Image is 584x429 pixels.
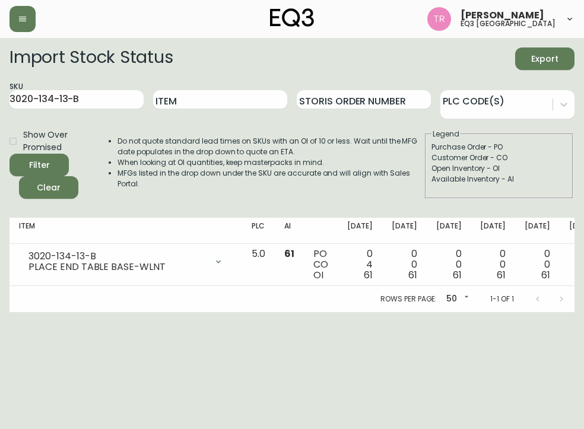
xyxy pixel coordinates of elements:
th: [DATE] [338,218,382,244]
div: Filter [29,158,50,173]
div: PO CO [313,249,328,281]
span: 61 [284,247,294,260]
th: [DATE] [515,218,560,244]
span: [PERSON_NAME] [461,11,544,20]
span: 61 [408,268,417,282]
legend: Legend [431,129,461,139]
div: Available Inventory - AI [431,174,567,185]
div: 0 4 [347,249,373,281]
span: OI [313,268,323,282]
h5: eq3 [GEOGRAPHIC_DATA] [461,20,556,27]
li: Do not quote standard lead times on SKUs with an OI of 10 or less. Wait until the MFG date popula... [118,136,424,157]
span: 61 [453,268,462,282]
td: 5.0 [242,244,275,286]
img: 214b9049a7c64896e5c13e8f38ff7a87 [427,7,451,31]
div: 0 0 [436,249,462,281]
button: Filter [9,154,69,176]
th: Item [9,218,242,244]
div: 0 0 [525,249,550,281]
span: Export [525,52,565,66]
span: Show Over Promised [23,129,84,154]
th: [DATE] [471,218,515,244]
div: 0 0 [392,249,417,281]
button: Export [515,47,575,70]
li: MFGs listed in the drop down under the SKU are accurate and will align with Sales Portal. [118,168,424,189]
div: PLACE END TABLE BASE-WLNT [28,262,207,272]
li: When looking at OI quantities, keep masterpacks in mind. [118,157,424,168]
p: Rows per page: [380,294,437,304]
span: 61 [541,268,550,282]
th: [DATE] [382,218,427,244]
div: Open Inventory - OI [431,163,567,174]
button: Clear [19,176,78,199]
div: 3020-134-13-B [28,251,207,262]
div: Purchase Order - PO [431,142,567,152]
img: logo [270,8,314,27]
th: PLC [242,218,275,244]
h2: Import Stock Status [9,47,173,70]
div: 50 [442,290,471,309]
span: 61 [497,268,506,282]
div: Customer Order - CO [431,152,567,163]
div: 0 0 [480,249,506,281]
th: AI [275,218,304,244]
div: 3020-134-13-BPLACE END TABLE BASE-WLNT [19,249,233,275]
span: Clear [28,180,69,195]
p: 1-1 of 1 [490,294,514,304]
th: [DATE] [427,218,471,244]
span: 61 [364,268,373,282]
